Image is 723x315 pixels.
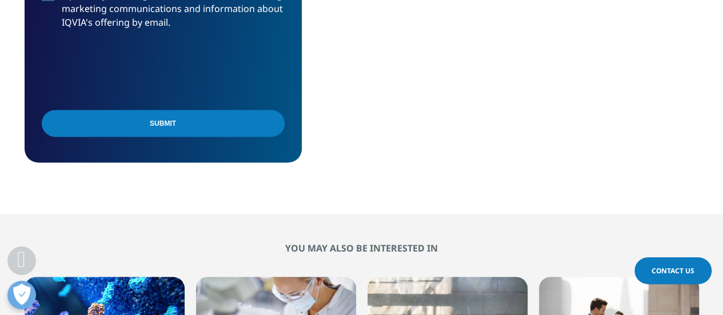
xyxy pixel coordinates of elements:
iframe: reCAPTCHA [42,47,215,92]
button: Open Preferences [7,281,36,309]
span: Contact Us [652,266,694,276]
h2: You may also be interested in [25,242,699,254]
a: Contact Us [634,257,712,284]
input: Submit [42,110,285,137]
